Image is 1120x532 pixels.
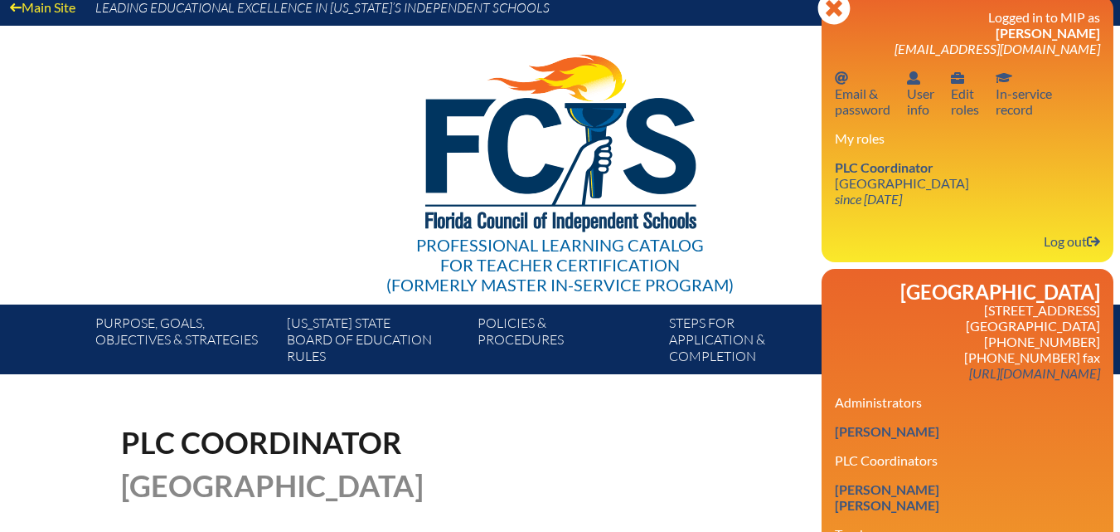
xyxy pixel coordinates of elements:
[835,191,902,207] i: since [DATE]
[1037,230,1107,252] a: Log outLog out
[828,494,946,516] a: [PERSON_NAME]
[835,130,1100,146] h3: My roles
[828,420,946,442] a: [PERSON_NAME]
[1087,235,1100,248] svg: Log out
[835,159,933,175] span: PLC Coordinator
[835,452,1100,468] h3: PLC Coordinators
[907,71,920,85] svg: User info
[835,302,1100,381] p: [STREET_ADDRESS] [GEOGRAPHIC_DATA] [PHONE_NUMBER] [PHONE_NUMBER] fax
[121,467,424,504] span: [GEOGRAPHIC_DATA]
[951,71,964,85] svg: User info
[835,9,1100,56] h3: Logged in to MIP as
[996,25,1100,41] span: [PERSON_NAME]
[828,156,976,210] a: PLC Coordinator [GEOGRAPHIC_DATA] since [DATE]
[996,71,1012,85] svg: In-service record
[835,394,1100,410] h3: Administrators
[835,282,1100,302] h2: [GEOGRAPHIC_DATA]
[440,255,680,275] span: for Teacher Certification
[662,311,853,374] a: Steps forapplication & completion
[89,311,279,374] a: Purpose, goals,objectives & strategies
[389,26,731,252] img: FCISlogo221.eps
[386,235,734,295] div: Professional Learning Catalog (formerly Master In-service Program)
[989,66,1059,120] a: In-service recordIn-servicerecord
[944,66,986,120] a: User infoEditroles
[962,362,1107,384] a: [URL][DOMAIN_NAME]
[380,22,740,298] a: Professional Learning Catalog for Teacher Certification(formerly Master In-service Program)
[828,66,897,120] a: Email passwordEmail &password
[835,71,848,85] svg: Email password
[895,41,1100,56] span: [EMAIL_ADDRESS][DOMAIN_NAME]
[828,478,946,500] a: [PERSON_NAME]
[280,311,471,374] a: [US_STATE] StateBoard of Education rules
[900,66,941,120] a: User infoUserinfo
[471,311,662,374] a: Policies &Procedures
[121,424,402,461] span: PLC Coordinator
